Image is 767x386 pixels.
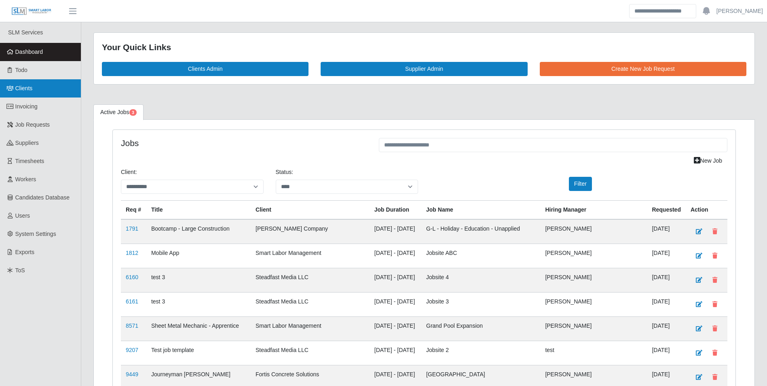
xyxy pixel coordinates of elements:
td: [PERSON_NAME] [540,244,647,268]
td: G-L - Holiday - Education - Unapplied [421,219,540,244]
td: test [540,341,647,365]
span: Dashboard [15,49,43,55]
th: Job Duration [370,200,421,219]
td: test 3 [146,292,251,316]
td: Jobsite ABC [421,244,540,268]
span: Candidates Database [15,194,70,201]
th: Job Name [421,200,540,219]
a: [PERSON_NAME] [716,7,763,15]
label: Status: [276,168,294,176]
td: [PERSON_NAME] [540,268,647,292]
a: Supplier Admin [321,62,527,76]
span: Invoicing [15,103,38,110]
td: [DATE] - [DATE] [370,219,421,244]
th: Req # [121,200,146,219]
a: 8571 [126,322,138,329]
td: [DATE] - [DATE] [370,244,421,268]
h4: Jobs [121,138,367,148]
a: Create New Job Request [540,62,746,76]
span: Users [15,212,30,219]
td: [DATE] - [DATE] [370,268,421,292]
a: 1812 [126,250,138,256]
span: Job Requests [15,121,50,128]
th: Action [686,200,727,219]
a: Active Jobs [93,104,144,120]
td: [DATE] [647,341,686,365]
td: Mobile App [146,244,251,268]
td: Smart Labor Management [251,316,370,341]
td: [DATE] [647,292,686,316]
th: Title [146,200,251,219]
span: System Settings [15,231,56,237]
td: [PERSON_NAME] [540,292,647,316]
td: Steadfast Media LLC [251,292,370,316]
td: [DATE] [647,244,686,268]
a: 6160 [126,274,138,280]
td: Jobsite 2 [421,341,540,365]
td: [DATE] - [DATE] [370,316,421,341]
td: [PERSON_NAME] [540,316,647,341]
td: Grand Pool Expansion [421,316,540,341]
td: [DATE] - [DATE] [370,292,421,316]
td: Jobsite 4 [421,268,540,292]
td: Test job template [146,341,251,365]
td: [DATE] [647,219,686,244]
span: Exports [15,249,34,255]
td: Bootcamp - Large Construction [146,219,251,244]
span: Suppliers [15,140,39,146]
td: [DATE] - [DATE] [370,341,421,365]
a: Clients Admin [102,62,308,76]
label: Client: [121,168,137,176]
img: SLM Logo [11,7,52,16]
input: Search [629,4,696,18]
a: New Job [689,154,727,168]
td: Smart Labor Management [251,244,370,268]
span: Workers [15,176,36,182]
button: Filter [569,177,592,191]
span: Todo [15,67,27,73]
span: Pending Jobs [129,109,137,116]
td: Steadfast Media LLC [251,341,370,365]
span: SLM Services [8,29,43,36]
div: Your Quick Links [102,41,746,54]
a: 9207 [126,347,138,353]
td: [DATE] [647,268,686,292]
span: Timesheets [15,158,44,164]
span: ToS [15,267,25,274]
th: Requested [647,200,686,219]
a: 1791 [126,225,138,232]
td: Steadfast Media LLC [251,268,370,292]
a: 9449 [126,371,138,378]
td: [PERSON_NAME] [540,219,647,244]
td: [PERSON_NAME] Company [251,219,370,244]
td: Jobsite 3 [421,292,540,316]
a: 6161 [126,298,138,305]
th: Hiring Manager [540,200,647,219]
td: Sheet Metal Mechanic - Apprentice [146,316,251,341]
td: [DATE] [647,316,686,341]
td: test 3 [146,268,251,292]
span: Clients [15,85,33,91]
th: Client [251,200,370,219]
